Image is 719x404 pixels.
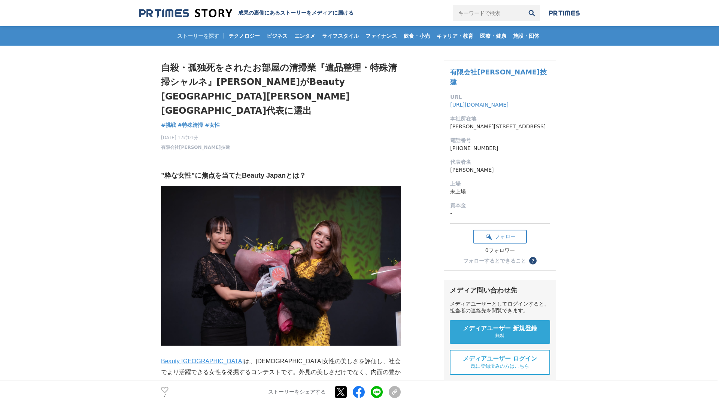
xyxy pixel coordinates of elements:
span: キャリア・教育 [434,33,476,39]
a: ファイナンス [362,26,400,46]
dt: 上場 [450,180,550,188]
a: エンタメ [291,26,318,46]
span: 飲食・小売 [401,33,433,39]
a: 医療・健康 [477,26,509,46]
input: キーワードで検索 [453,5,524,21]
span: テクノロジー [225,33,263,39]
div: メディア問い合わせ先 [450,286,550,295]
a: メディアユーザー 新規登録 無料 [450,320,550,344]
a: 有限会社[PERSON_NAME]技建 [450,68,546,86]
a: 有限会社[PERSON_NAME]技建 [161,144,230,151]
a: #挑戦 [161,121,176,129]
span: #挑戦 [161,122,176,128]
img: 成果の裏側にあるストーリーをメディアに届ける [139,8,232,18]
span: #特殊清掃 [178,122,203,128]
dt: 電話番号 [450,137,550,144]
p: ストーリーをシェアする [268,389,326,396]
div: メディアユーザーとしてログインすると、担当者の連絡先を閲覧できます。 [450,301,550,314]
span: ビジネス [264,33,291,39]
span: #女性 [205,122,220,128]
h2: 成果の裏側にあるストーリーをメディアに届ける [238,10,354,16]
a: #女性 [205,121,220,129]
a: Beauty [GEOGRAPHIC_DATA] [161,358,244,364]
span: メディアユーザー ログイン [463,355,537,363]
a: 飲食・小売 [401,26,433,46]
dt: 代表者名 [450,158,550,166]
dt: URL [450,93,550,101]
span: メディアユーザー 新規登録 [463,325,537,333]
button: ？ [529,257,537,264]
div: 0フォロワー [473,247,527,254]
dt: 資本金 [450,202,550,209]
a: ライフスタイル [319,26,362,46]
a: キャリア・教育 [434,26,476,46]
button: フォロー [473,230,527,244]
dd: [PERSON_NAME] [450,166,550,174]
span: 無料 [495,333,505,339]
p: 7 [161,394,169,398]
span: 既に登録済みの方はこちら [471,363,529,370]
a: ビジネス [264,26,291,46]
span: ファイナンス [362,33,400,39]
dd: 未上場 [450,188,550,196]
img: thumbnail_af969c80-a4f2-11f0-81a4-bbc196214e9e.jpg [161,186,401,346]
span: エンタメ [291,33,318,39]
dd: [PERSON_NAME][STREET_ADDRESS] [450,123,550,131]
span: ライフスタイル [319,33,362,39]
span: ？ [530,258,536,263]
dd: [PHONE_NUMBER] [450,144,550,152]
a: [URL][DOMAIN_NAME] [450,102,509,108]
dt: 本社所在地 [450,115,550,123]
dd: - [450,209,550,217]
a: メディアユーザー ログイン 既に登録済みの方はこちら [450,350,550,375]
a: テクノロジー [225,26,263,46]
p: は、[DEMOGRAPHIC_DATA]女性の美しさを評価し、社会でより活躍できる女性を発掘するコンテストです。外見の美しさだけでなく、内面の豊かさ、社会的な活動、その人自身の生き様を評価するこ... [161,356,401,388]
a: 施設・団体 [510,26,542,46]
span: [DATE] 17時01分 [161,134,230,141]
a: 成果の裏側にあるストーリーをメディアに届ける 成果の裏側にあるストーリーをメディアに届ける [139,8,354,18]
h1: 自殺・孤独死をされたお部屋の清掃業『遺品整理・特殊清掃シャルネ』[PERSON_NAME]がBeauty [GEOGRAPHIC_DATA][PERSON_NAME][GEOGRAPHIC_DA... [161,61,401,118]
button: 検索 [524,5,540,21]
strong: ”粋な女性”に焦点を当てたBeauty Japanとは？ [161,172,306,179]
div: フォローするとできること [463,258,526,263]
span: 医療・健康 [477,33,509,39]
img: prtimes [549,10,580,16]
span: 施設・団体 [510,33,542,39]
a: #特殊清掃 [178,121,203,129]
